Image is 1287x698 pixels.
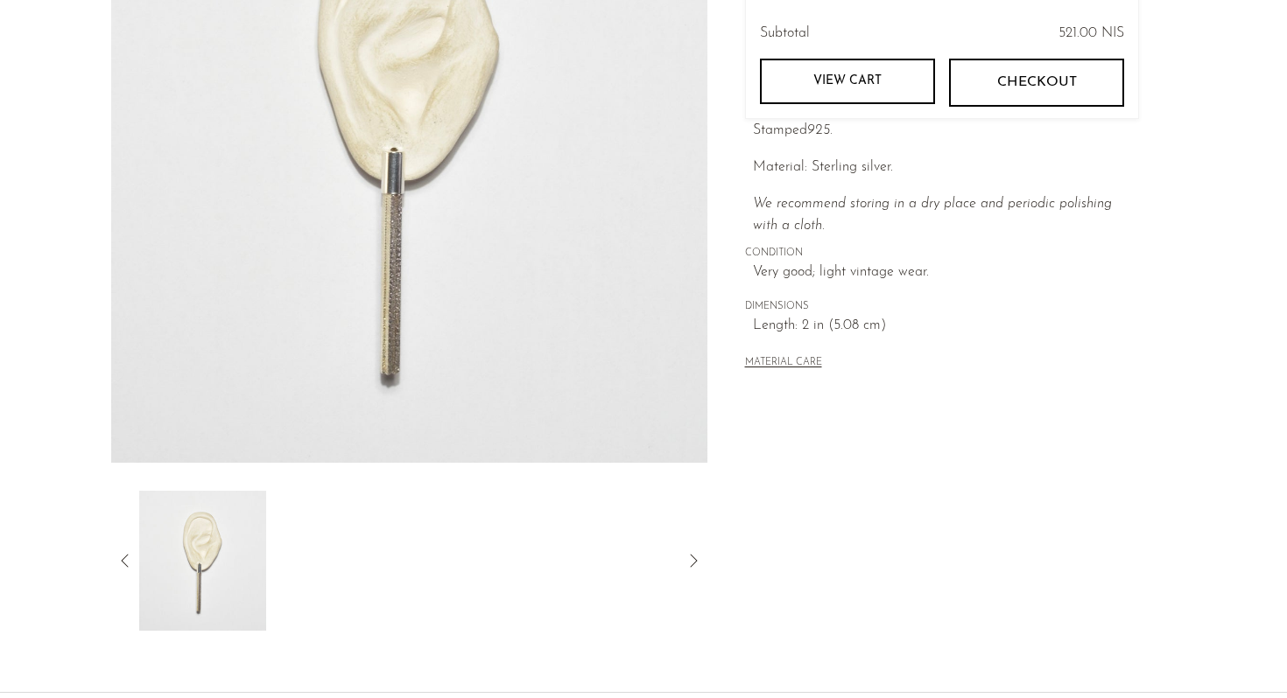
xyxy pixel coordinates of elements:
[745,299,1139,315] span: DIMENSIONS
[1058,26,1124,40] span: 521.00 NIS
[753,262,1139,284] span: Very good; light vintage wear.
[745,357,822,370] button: MATERIAL CARE
[760,59,935,104] a: View cart
[949,59,1124,106] button: Checkout
[139,491,266,631] img: Shiny Tassel Earrings
[753,315,1139,338] span: Length: 2 in (5.08 cm)
[996,74,1076,91] span: Checkout
[753,197,1112,234] i: We recommend storing in a dry place and periodic polishing with a cloth.
[753,98,1139,143] p: Vintage silver earrings with textured reflective tassels, pierced. Stamped
[807,123,833,137] em: 925.
[760,23,810,45] span: Subtotal
[745,246,1139,262] span: CONDITION
[753,157,1139,179] p: Material: Sterling silver.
